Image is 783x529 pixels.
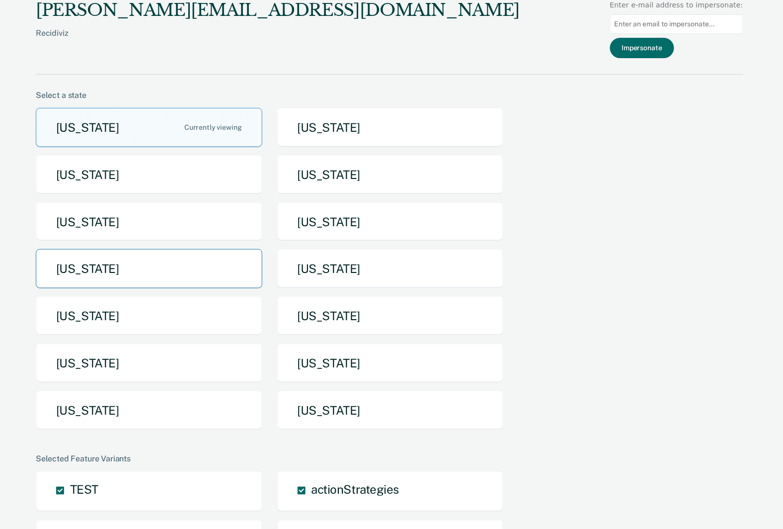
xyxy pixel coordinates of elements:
button: [US_STATE] [36,344,262,383]
button: [US_STATE] [36,155,262,194]
button: [US_STATE] [277,155,504,194]
div: Selected Feature Variants [36,454,743,463]
button: [US_STATE] [36,391,262,430]
button: [US_STATE] [277,391,504,430]
span: actionStrategies [312,482,399,496]
button: [US_STATE] [36,249,262,288]
span: TEST [70,482,98,496]
button: [US_STATE] [277,249,504,288]
button: [US_STATE] [36,108,262,147]
input: Enter an email to impersonate... [610,14,743,34]
button: [US_STATE] [277,296,504,336]
button: [US_STATE] [277,108,504,147]
div: Select a state [36,90,743,100]
button: [US_STATE] [36,202,262,242]
button: Impersonate [610,38,674,58]
button: [US_STATE] [277,344,504,383]
button: [US_STATE] [277,202,504,242]
div: Recidiviz [36,28,520,54]
button: [US_STATE] [36,296,262,336]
